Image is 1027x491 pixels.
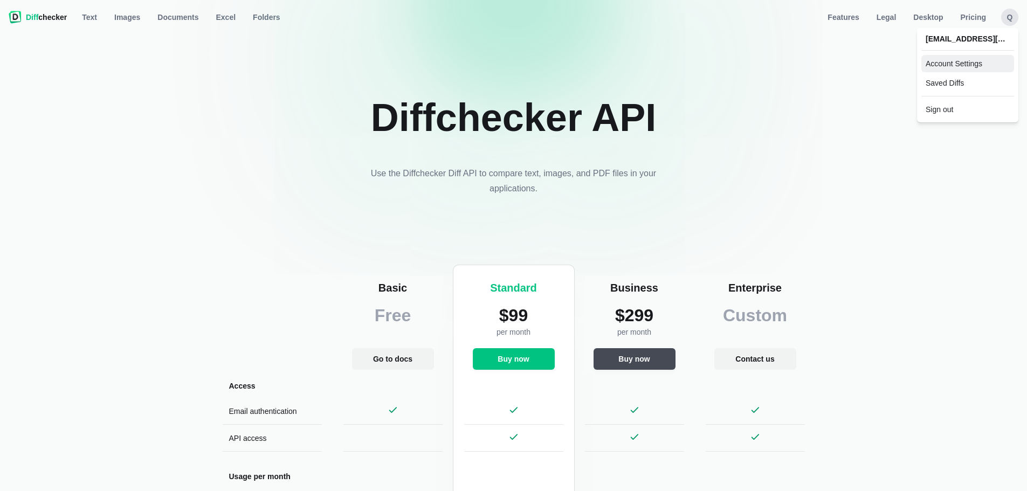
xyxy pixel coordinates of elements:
[629,404,640,415] svg: Email authentication
[223,374,322,398] h4: Access
[251,12,282,23] span: Folders
[473,304,555,327] div: $ 99
[926,34,1010,44] span: [EMAIL_ADDRESS][DOMAIN_NAME]
[352,348,434,370] a: Go to docs
[490,282,537,294] span: Standard
[594,327,676,340] div: per month
[616,354,652,364] span: Buy now
[388,404,398,415] svg: Email authentication
[508,431,519,442] svg: API access
[9,9,67,26] a: Diffchecker
[870,9,903,26] a: Legal
[80,12,99,23] span: Text
[750,431,761,442] svg: API access
[214,12,238,23] span: Excel
[733,354,776,364] span: Contact us
[151,9,205,26] a: Documents
[629,431,640,442] svg: API access
[594,348,676,370] button: Buy now
[352,166,676,196] p: Use the Diffchecker Diff API to compare text, images, and PDF files in your applications.
[907,9,949,26] a: Desktop
[75,9,104,26] a: Text
[714,280,796,295] h2: Enterprise
[26,12,67,23] span: checker
[246,9,287,26] button: Folders
[352,304,434,327] div: Free
[921,101,1014,118] button: Sign out
[229,433,315,444] p: API access
[223,465,322,488] h4: Usage per month
[112,12,142,23] span: Images
[210,9,243,26] a: Excel
[750,404,761,415] svg: Email authentication
[26,13,38,22] span: Diff
[921,55,1014,72] a: Account Settings
[108,9,147,26] a: Images
[229,406,315,417] p: Email authentication
[825,12,861,23] span: Features
[508,404,519,415] svg: Email authentication
[155,12,201,23] span: Documents
[874,12,899,23] span: Legal
[371,95,657,140] h1: Diffchecker API
[714,348,796,370] a: Contact us
[821,9,865,26] a: Features
[594,280,676,295] h2: Business
[473,348,555,370] button: Buy now
[495,354,531,364] span: Buy now
[371,354,415,364] span: Go to docs
[352,280,434,295] h2: Basic
[714,304,796,327] div: Custom
[911,12,945,23] span: Desktop
[954,9,992,26] a: Pricing
[594,304,676,327] div: $ 299
[959,12,988,23] span: Pricing
[473,327,555,340] div: per month
[9,11,22,24] img: Diffchecker logo
[921,74,1014,92] a: Saved Diffs
[1001,9,1018,26] button: q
